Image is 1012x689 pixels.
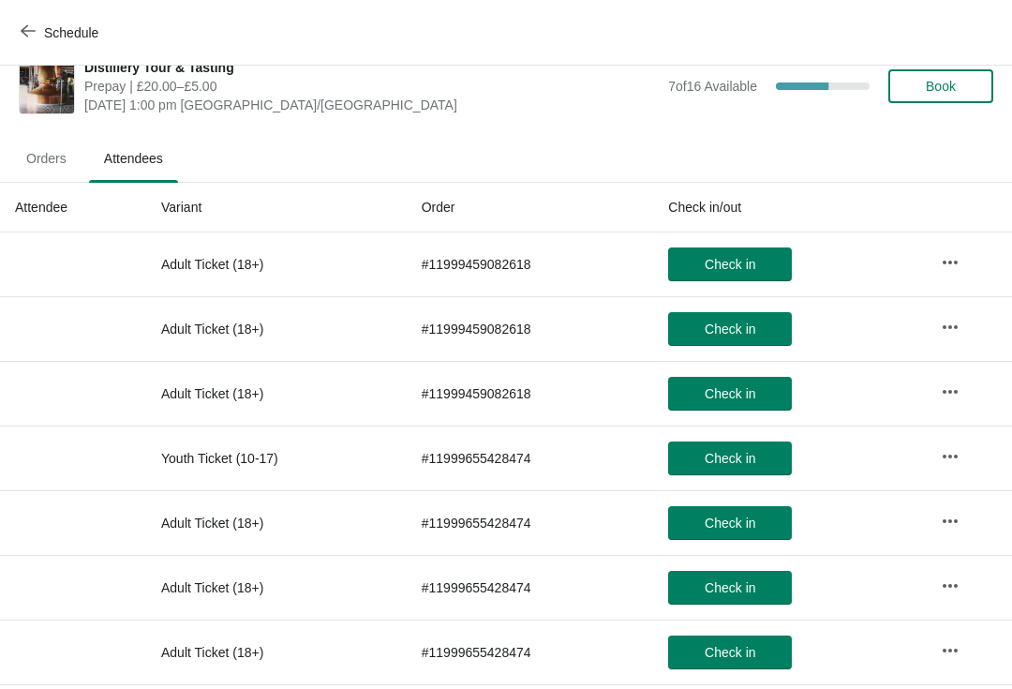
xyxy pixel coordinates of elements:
button: Check in [668,506,792,540]
span: Check in [705,580,755,595]
td: # 11999655428474 [407,555,654,620]
th: Check in/out [653,183,926,232]
button: Check in [668,377,792,411]
button: Schedule [9,16,113,50]
td: # 11999655428474 [407,426,654,490]
span: [DATE] 1:00 pm [GEOGRAPHIC_DATA]/[GEOGRAPHIC_DATA] [84,96,659,114]
td: # 11999655428474 [407,490,654,555]
span: Check in [705,322,755,337]
td: Adult Ticket (18+) [146,555,407,620]
td: Adult Ticket (18+) [146,361,407,426]
button: Check in [668,312,792,346]
span: Book [926,79,956,94]
span: Check in [705,257,755,272]
button: Check in [668,636,792,669]
td: # 11999459082618 [407,232,654,296]
button: Book [888,69,993,103]
span: Schedule [44,25,98,40]
td: Adult Ticket (18+) [146,490,407,555]
img: Distillery Tour & Tasting [20,59,74,113]
td: # 11999655428474 [407,620,654,684]
span: Check in [705,645,755,660]
button: Check in [668,247,792,281]
span: Check in [705,516,755,531]
td: # 11999459082618 [407,296,654,361]
span: 7 of 16 Available [668,79,757,94]
td: Adult Ticket (18+) [146,296,407,361]
td: Adult Ticket (18+) [146,620,407,684]
span: Distillery Tour & Tasting [84,58,659,77]
th: Variant [146,183,407,232]
td: Adult Ticket (18+) [146,232,407,296]
td: # 11999459082618 [407,361,654,426]
button: Check in [668,571,792,605]
span: Attendees [89,142,178,175]
span: Orders [11,142,82,175]
span: Check in [705,451,755,466]
span: Check in [705,386,755,401]
span: Prepay | £20.00–£5.00 [84,77,659,96]
td: Youth Ticket (10-17) [146,426,407,490]
button: Check in [668,442,792,475]
th: Order [407,183,654,232]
